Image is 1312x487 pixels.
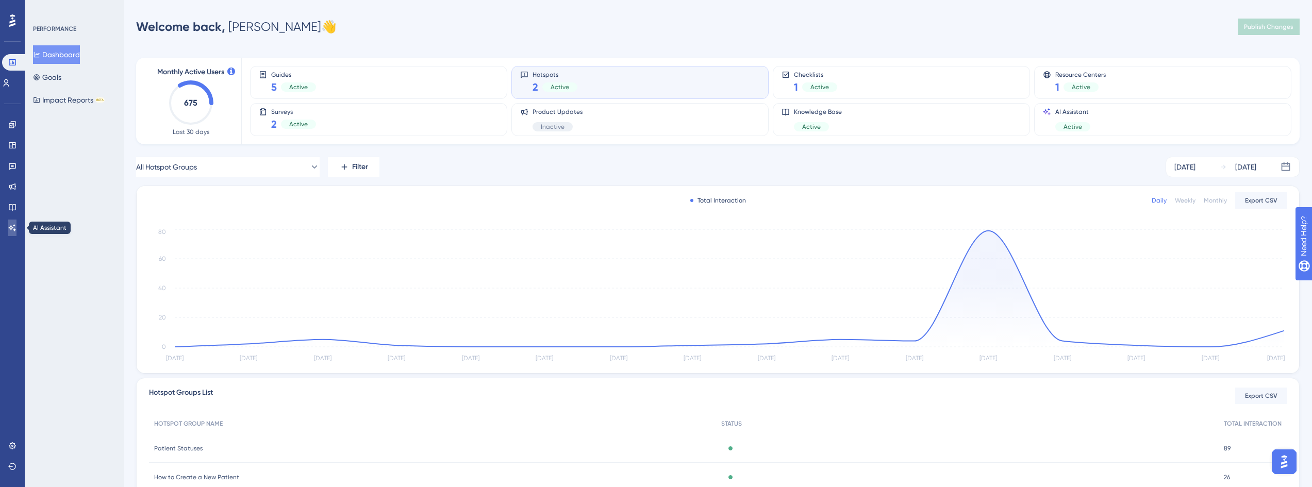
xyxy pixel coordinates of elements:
span: Active [1072,83,1090,91]
span: Product Updates [533,108,583,116]
tspan: [DATE] [166,355,184,362]
span: 1 [1055,80,1059,94]
span: Active [551,83,569,91]
tspan: 80 [158,228,166,236]
button: All Hotspot Groups [136,157,320,177]
button: Filter [328,157,379,177]
tspan: [DATE] [758,355,775,362]
tspan: 20 [159,314,166,321]
tspan: 0 [162,343,166,350]
button: Export CSV [1235,388,1287,404]
tspan: 60 [159,255,166,262]
div: [DATE] [1235,161,1256,173]
span: HOTSPOT GROUP NAME [154,419,223,428]
span: How to Create a New Patient [154,473,239,481]
span: Filter [352,161,368,173]
tspan: [DATE] [536,355,553,362]
iframe: UserGuiding AI Assistant Launcher [1269,446,1300,477]
button: Export CSV [1235,192,1287,209]
span: Export CSV [1245,392,1277,400]
span: Publish Changes [1244,23,1293,31]
tspan: [DATE] [906,355,923,362]
span: Hotspots [533,71,577,78]
tspan: [DATE] [314,355,331,362]
div: Total Interaction [690,196,746,205]
span: Active [1064,123,1082,131]
div: [PERSON_NAME] 👋 [136,19,337,35]
span: Welcome back, [136,19,225,34]
span: Active [289,83,308,91]
div: BETA [95,97,105,103]
span: Inactive [541,123,564,131]
div: Monthly [1204,196,1227,205]
tspan: [DATE] [1054,355,1071,362]
span: Active [802,123,821,131]
span: All Hotspot Groups [136,161,197,173]
tspan: [DATE] [1267,355,1285,362]
span: Export CSV [1245,196,1277,205]
tspan: [DATE] [462,355,479,362]
tspan: [DATE] [610,355,627,362]
span: Need Help? [24,3,64,15]
button: Impact ReportsBETA [33,91,105,109]
span: Monthly Active Users [157,66,224,78]
span: Knowledge Base [794,108,842,116]
tspan: 40 [158,284,166,292]
tspan: [DATE] [1202,355,1219,362]
div: PERFORMANCE [33,25,76,33]
span: Guides [271,71,316,78]
span: STATUS [721,419,742,428]
tspan: [DATE] [240,355,257,362]
span: 26 [1224,473,1230,481]
span: AI Assistant [1055,108,1090,116]
span: Hotspot Groups List [149,387,213,405]
tspan: [DATE] [832,355,849,362]
span: Active [810,83,829,91]
span: Last 30 days [173,128,209,136]
button: Dashboard [33,45,80,64]
tspan: [DATE] [684,355,701,362]
span: Patient Statuses [154,444,203,452]
text: 675 [184,98,197,108]
tspan: [DATE] [388,355,405,362]
tspan: [DATE] [979,355,997,362]
button: Goals [33,68,61,87]
button: Publish Changes [1238,19,1300,35]
span: 5 [271,80,277,94]
span: 2 [533,80,538,94]
span: Resource Centers [1055,71,1106,78]
span: 1 [794,80,798,94]
tspan: [DATE] [1127,355,1145,362]
span: Surveys [271,108,316,115]
div: Daily [1152,196,1167,205]
span: 2 [271,117,277,131]
span: Active [289,120,308,128]
div: [DATE] [1174,161,1195,173]
span: 89 [1224,444,1231,452]
div: Weekly [1175,196,1195,205]
span: Checklists [794,71,837,78]
span: TOTAL INTERACTION [1224,419,1282,428]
